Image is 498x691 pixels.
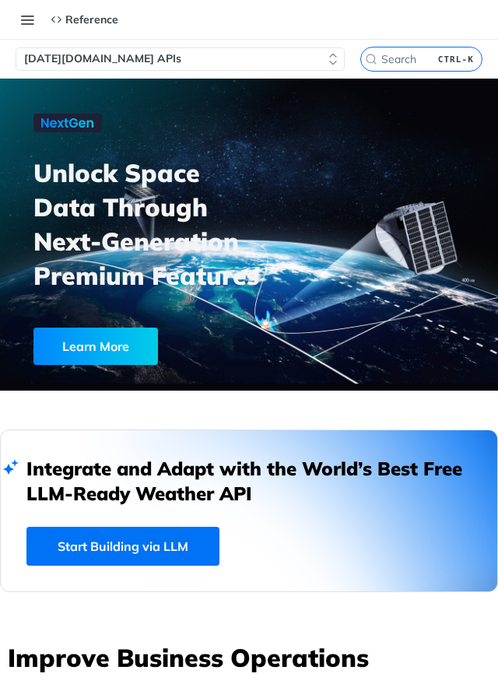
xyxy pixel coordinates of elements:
a: Start Building via LLM [26,527,219,566]
h3: Unlock Space Data Through Next-Generation Premium Features [33,156,266,293]
div: Learn More [33,328,158,365]
span: [DATE][DOMAIN_NAME] APIs [24,51,181,67]
button: [DATE][DOMAIN_NAME] APIs [16,47,345,71]
svg: Search [365,53,377,65]
h2: Integrate and Adapt with the World’s Best Free LLM-Ready Weather API [26,456,472,506]
a: Learn More [33,328,219,365]
kbd: CTRL-K [434,51,478,67]
div: Reference [51,12,118,26]
h3: Improve Business Operations [8,640,498,675]
button: Toggle navigation menu [16,8,39,31]
img: NextGen [33,114,102,132]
